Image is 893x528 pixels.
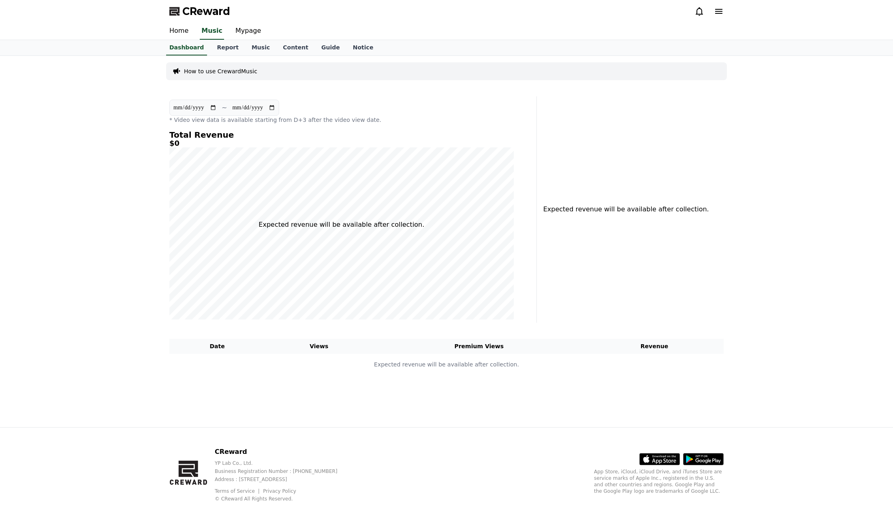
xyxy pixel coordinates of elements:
p: Expected revenue will be available after collection. [170,360,723,369]
p: Expected revenue will be available after collection. [543,204,704,214]
p: Expected revenue will be available after collection. [258,220,424,230]
a: How to use CrewardMusic [184,67,257,75]
p: YP Lab Co., Ltd. [215,460,350,466]
th: Date [169,339,265,354]
p: Address : [STREET_ADDRESS] [215,476,350,483]
a: Guide [315,40,346,55]
p: * Video view data is available starting from D+3 after the video view date. [169,116,514,124]
p: © CReward All Rights Reserved. [215,496,350,502]
p: App Store, iCloud, iCloud Drive, and iTunes Store are service marks of Apple Inc., registered in ... [594,468,724,494]
a: Privacy Policy [263,488,296,494]
a: Music [200,23,224,40]
a: Home [163,23,195,40]
th: Revenue [585,339,724,354]
a: Content [276,40,315,55]
p: CReward [215,447,350,457]
p: Business Registration Number : [PHONE_NUMBER] [215,468,350,475]
h4: Total Revenue [169,130,514,139]
h5: $0 [169,139,514,147]
a: Report [210,40,245,55]
span: CReward [182,5,230,18]
a: Music [245,40,276,55]
th: Views [265,339,373,354]
a: Notice [346,40,380,55]
th: Premium Views [373,339,585,354]
a: Dashboard [166,40,207,55]
a: Terms of Service [215,488,261,494]
p: ~ [222,103,227,113]
a: CReward [169,5,230,18]
a: Mypage [229,23,267,40]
